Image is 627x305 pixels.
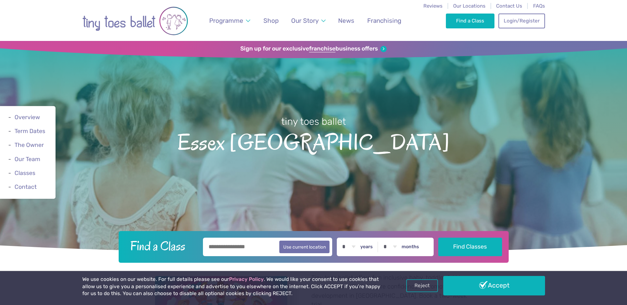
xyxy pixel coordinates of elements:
[335,13,358,28] a: News
[15,156,40,162] a: Our Team
[438,238,502,256] button: Find Classes
[496,3,522,9] a: Contact Us
[281,116,346,127] small: tiny toes ballet
[288,13,329,28] a: Our Story
[229,276,264,282] a: Privacy Policy
[406,279,438,292] a: Reject
[12,128,615,155] span: Essex [GEOGRAPHIC_DATA]
[453,3,486,9] a: Our Locations
[15,184,37,190] a: Contact
[364,13,404,28] a: Franchising
[125,238,198,254] h2: Find a Class
[15,142,44,149] a: The Owner
[360,244,373,250] label: years
[446,14,494,28] a: Find a Class
[209,17,243,24] span: Programme
[402,244,419,250] label: months
[15,128,45,134] a: Term Dates
[367,17,401,24] span: Franchising
[423,3,443,9] a: Reviews
[309,45,335,52] strong: franchise
[498,14,545,28] a: Login/Register
[260,13,282,28] a: Shop
[263,17,279,24] span: Shop
[82,276,383,297] p: We use cookies on our website. For full details please see our . We would like your consent to us...
[279,241,330,253] button: Use current location
[291,17,319,24] span: Our Story
[206,13,253,28] a: Programme
[15,170,35,176] a: Classes
[533,3,545,9] a: FAQs
[443,276,545,295] a: Accept
[15,114,40,120] a: Overview
[338,17,354,24] span: News
[82,4,188,38] img: tiny toes ballet
[240,45,387,52] a: Sign up for our exclusivefranchisebusiness offers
